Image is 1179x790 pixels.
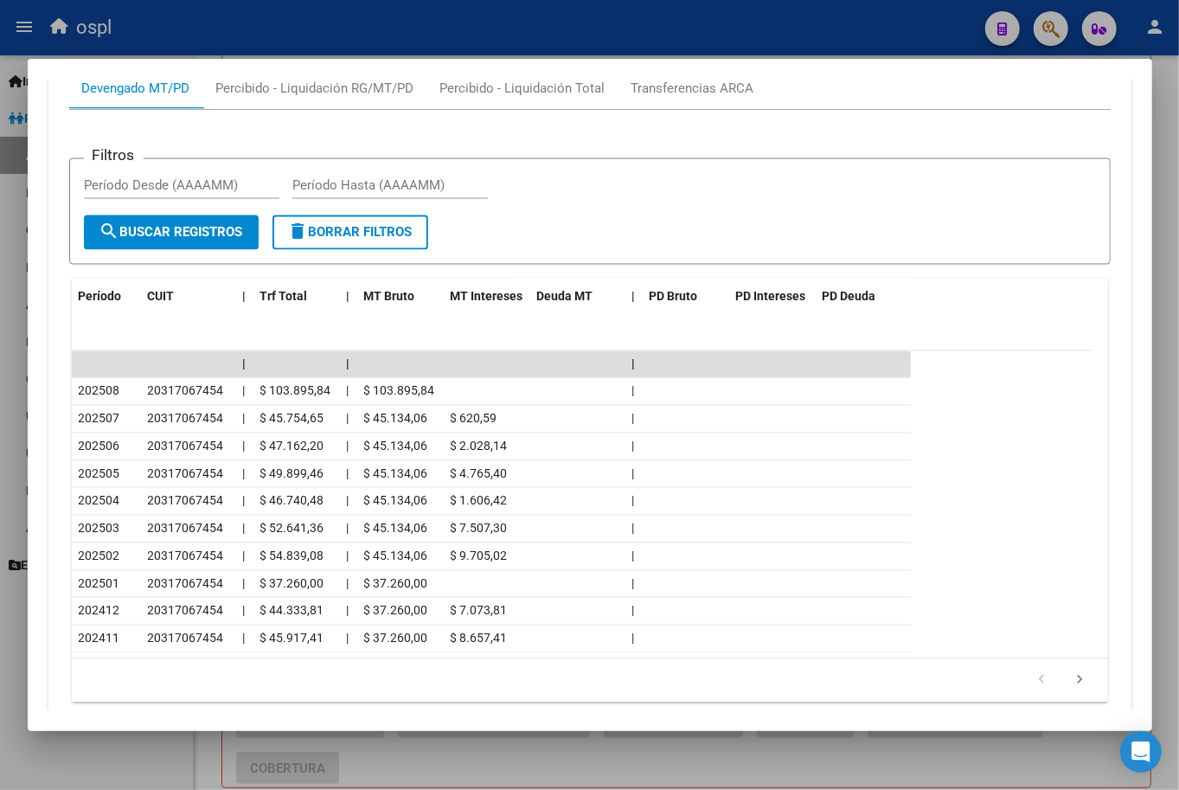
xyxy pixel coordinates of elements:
[632,494,635,508] span: |
[288,222,309,242] mat-icon: delete
[347,549,349,563] span: |
[451,632,508,645] span: $ 8.657,41
[260,290,308,304] span: Trf Total
[364,522,428,536] span: $ 45.134,06
[632,384,635,398] span: |
[141,279,236,316] datatable-header-cell: CUIT
[243,467,246,481] span: |
[347,632,349,645] span: |
[260,467,324,481] span: $ 49.899,46
[272,215,428,250] button: Borrar Filtros
[364,290,415,304] span: MT Bruto
[148,467,224,481] span: 20317067454
[260,440,324,453] span: $ 47.162,20
[243,522,246,536] span: |
[537,290,593,304] span: Deuda MT
[148,522,224,536] span: 20317067454
[823,290,876,304] span: PD Deuda
[1120,731,1162,773] div: Open Intercom Messenger
[148,290,175,304] span: CUIT
[253,279,340,316] datatable-header-cell: Trf Total
[364,604,428,618] span: $ 37.260,00
[451,549,508,563] span: $ 9.705,02
[364,494,428,508] span: $ 45.134,06
[148,604,224,618] span: 20317067454
[347,357,350,371] span: |
[260,549,324,563] span: $ 54.839,08
[1026,671,1059,690] a: go to previous page
[347,522,349,536] span: |
[148,412,224,426] span: 20317067454
[79,494,120,508] span: 202504
[260,494,324,508] span: $ 46.740,48
[364,549,428,563] span: $ 45.134,06
[243,412,246,426] span: |
[650,290,698,304] span: PD Bruto
[260,384,331,398] span: $ 103.895,84
[243,384,246,398] span: |
[364,384,435,398] span: $ 103.895,84
[288,225,413,241] span: Borrar Filtros
[84,215,259,250] button: Buscar Registros
[148,549,224,563] span: 20317067454
[632,549,635,563] span: |
[632,290,636,304] span: |
[632,604,635,618] span: |
[440,79,606,98] div: Percibido - Liquidación Total
[79,440,120,453] span: 202506
[243,494,246,508] span: |
[99,222,120,242] mat-icon: search
[72,279,141,316] datatable-header-cell: Período
[243,290,247,304] span: |
[216,79,414,98] div: Percibido - Liquidación RG/MT/PD
[79,412,120,426] span: 202507
[347,467,349,481] span: |
[79,522,120,536] span: 202503
[347,604,349,618] span: |
[632,357,636,371] span: |
[243,549,246,563] span: |
[148,440,224,453] span: 20317067454
[736,290,806,304] span: PD Intereses
[364,632,428,645] span: $ 37.260,00
[444,279,530,316] datatable-header-cell: MT Intereses
[260,577,324,591] span: $ 37.260,00
[340,279,357,316] datatable-header-cell: |
[243,577,246,591] span: |
[79,549,120,563] span: 202502
[79,604,120,618] span: 202412
[364,412,428,426] span: $ 45.134,06
[347,440,349,453] span: |
[260,412,324,426] span: $ 45.754,65
[632,577,635,591] span: |
[79,290,122,304] span: Período
[260,522,324,536] span: $ 52.641,36
[99,225,243,241] span: Buscar Registros
[632,467,635,481] span: |
[347,384,349,398] span: |
[243,440,246,453] span: |
[632,522,635,536] span: |
[364,577,428,591] span: $ 37.260,00
[357,279,444,316] datatable-header-cell: MT Bruto
[451,522,508,536] span: $ 7.507,30
[1064,671,1097,690] a: go to next page
[364,440,428,453] span: $ 45.134,06
[347,290,350,304] span: |
[451,604,508,618] span: $ 7.073,81
[451,467,508,481] span: $ 4.765,40
[260,604,324,618] span: $ 44.333,81
[364,467,428,481] span: $ 45.134,06
[451,290,523,304] span: MT Intereses
[632,440,635,453] span: |
[243,632,246,645] span: |
[243,604,246,618] span: |
[243,357,247,371] span: |
[260,632,324,645] span: $ 45.917,41
[632,412,635,426] span: |
[79,632,120,645] span: 202411
[82,79,190,98] div: Devengado MT/PD
[148,632,224,645] span: 20317067454
[84,145,144,164] h3: Filtros
[347,577,349,591] span: |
